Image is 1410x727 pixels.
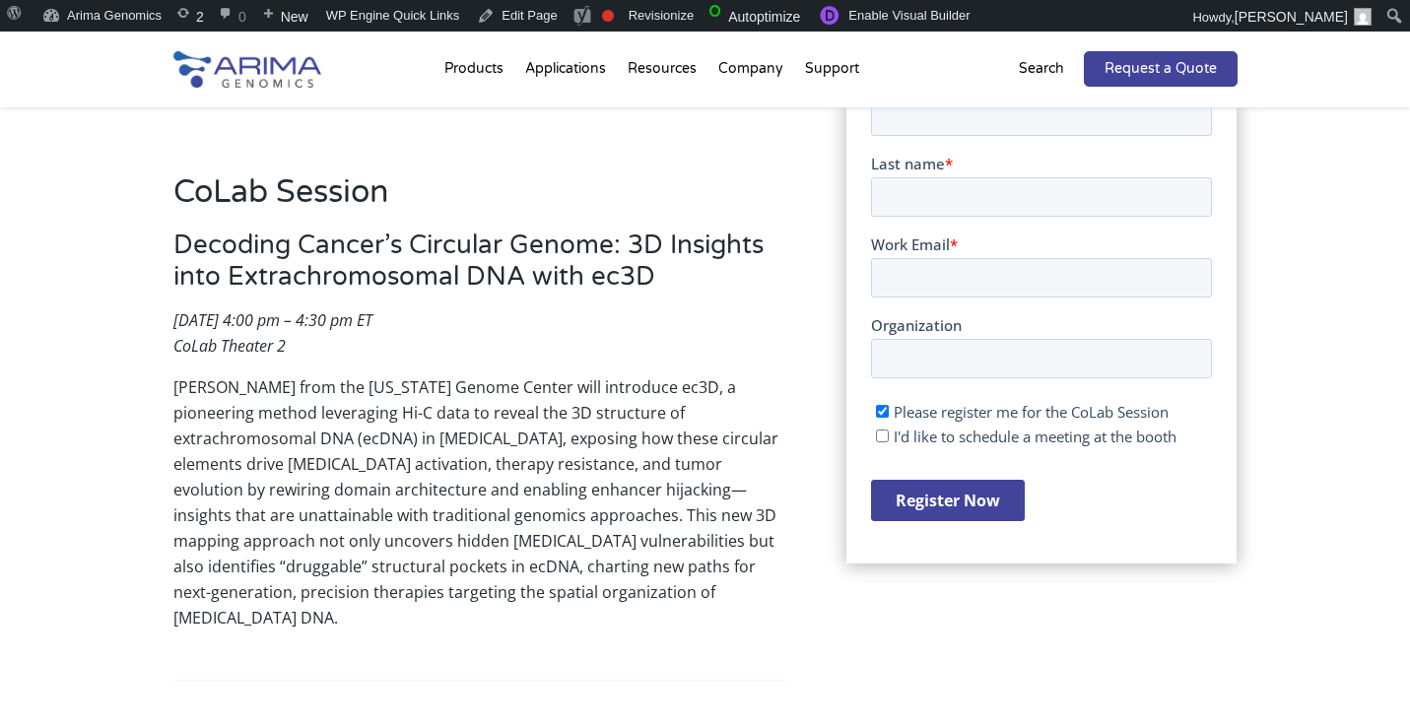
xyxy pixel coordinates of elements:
img: Arima-Genomics-logo [173,51,321,88]
span: [PERSON_NAME] [1235,9,1348,25]
h2: CoLab Session [173,170,788,230]
div: Focus keyphrase not set [602,10,614,22]
em: CoLab Theater 2 [173,335,286,357]
p: Search [1019,56,1064,82]
h3: Decoding Cancer’s Circular Genome: 3D Insights into Extrachromosomal DNA with ec3D [173,230,788,307]
a: Request a Quote [1084,51,1238,87]
p: [PERSON_NAME] from the [US_STATE] Genome Center will introduce ec3D, a pioneering method leveragi... [173,374,788,630]
em: [DATE] 4:00 pm – 4:30 pm ET [173,309,372,331]
iframe: Form 1 [871,73,1212,539]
